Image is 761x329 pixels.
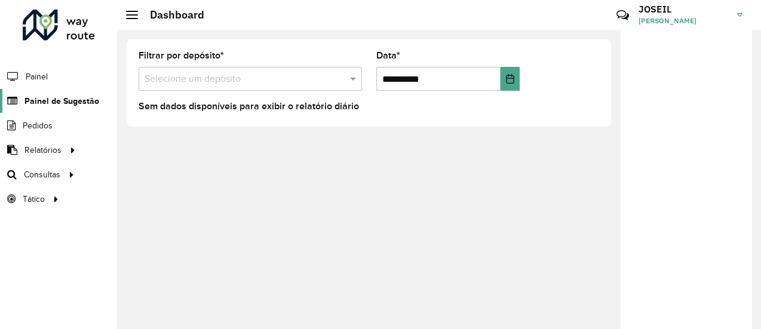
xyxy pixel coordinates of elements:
span: Consultas [24,168,60,181]
h3: JOSEIL [639,4,728,15]
button: Choose Date [501,67,520,91]
label: Filtrar por depósito [139,48,224,63]
h2: Dashboard [138,8,204,21]
span: Tático [23,193,45,205]
label: Data [376,48,400,63]
label: Sem dados disponíveis para exibir o relatório diário [139,99,359,113]
a: Contato Rápido [610,2,636,28]
span: Painel de Sugestão [24,95,99,107]
span: [PERSON_NAME] [639,16,728,26]
span: Relatórios [24,144,62,156]
span: Pedidos [23,119,53,132]
span: Painel [26,70,48,83]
